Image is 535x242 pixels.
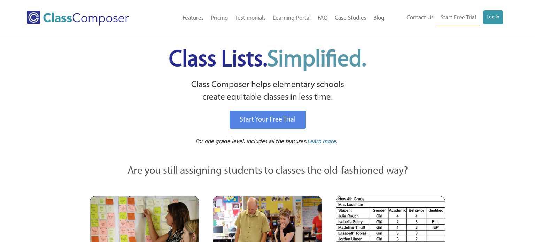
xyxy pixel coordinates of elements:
span: Start Your Free Trial [240,116,296,123]
a: Testimonials [232,11,269,26]
nav: Header Menu [152,11,388,26]
a: Contact Us [403,10,437,26]
img: Class Composer [27,11,129,26]
p: Are you still assigning students to classes the old-fashioned way? [90,164,445,179]
span: Class Lists. [169,49,366,71]
p: Class Composer helps elementary schools create equitable classes in less time. [89,79,446,104]
a: FAQ [314,11,331,26]
nav: Header Menu [388,10,503,26]
a: Learn more. [307,138,337,146]
a: Case Studies [331,11,370,26]
span: Simplified. [267,49,366,71]
a: Start Your Free Trial [230,111,306,129]
a: Start Free Trial [437,10,480,26]
a: Features [179,11,207,26]
a: Log In [483,10,503,24]
a: Blog [370,11,388,26]
a: Learning Portal [269,11,314,26]
a: Pricing [207,11,232,26]
span: Learn more. [307,139,337,145]
span: For one grade level. Includes all the features. [195,139,307,145]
